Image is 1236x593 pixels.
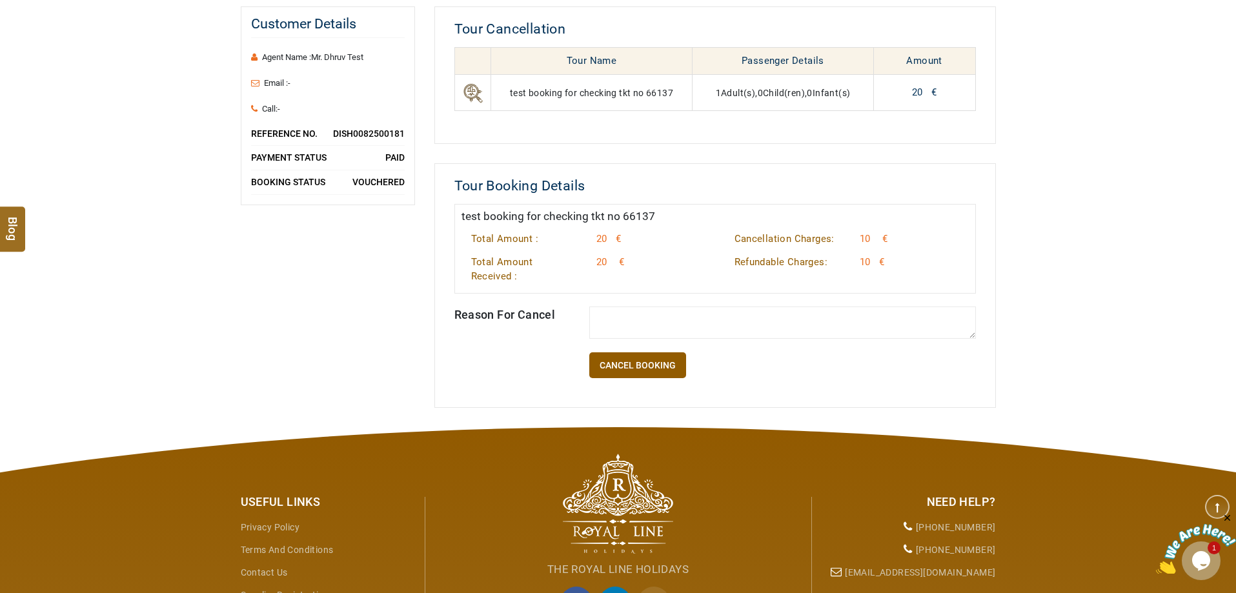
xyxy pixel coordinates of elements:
[563,454,673,554] img: The Royal Line Holidays
[311,52,363,62] span: Mr. Dhruv Test
[693,75,873,111] td: , Infant(s)
[258,52,363,62] span: Agent Name :
[613,233,621,245] span: €
[807,88,812,98] span: 0
[1156,512,1236,574] iframe: chat widget
[616,256,624,268] span: €
[251,17,405,38] h2: Customer Details
[241,545,334,555] a: Terms and Conditions
[241,567,288,578] a: Contact Us
[856,233,871,245] span: 10
[5,217,21,228] span: Blog
[510,88,673,98] span: test booking for checking tkt no 66137
[454,20,976,37] h2: Tour Cancellation
[822,494,996,510] div: Need Help?
[385,146,405,170] span: Paid
[491,47,693,74] th: Tour Name
[461,210,655,223] span: test booking for checking tkt no 66137
[251,146,327,170] small: Payment Status
[241,522,300,532] a: Privacy Policy
[912,86,923,98] span: 20
[758,88,763,98] span: 0
[258,104,280,114] span: Call:
[259,78,290,88] span: Email :
[716,88,721,98] span: 1
[856,256,871,268] span: 10
[876,256,884,268] span: €
[241,494,415,510] div: Useful Links
[454,177,976,194] h2: Tour Booking Details
[333,122,405,146] span: Dish0082500181
[445,307,580,323] div: Reason For Cancel
[593,256,607,268] span: 20
[461,232,583,246] div: Total Amount :
[288,78,290,88] span: -
[822,539,996,561] li: [PHONE_NUMBER]
[251,170,325,194] small: Booking Status
[716,88,805,98] span: Adult(s), Child(ren)
[879,233,887,245] span: €
[547,563,689,576] span: The Royal Line Holidays
[589,352,686,378] a: CANCEL BOOKING
[931,86,937,98] span: €
[725,232,847,246] div: Cancellation Charges:
[461,256,583,283] div: Total Amount Received :
[593,233,607,245] span: 20
[845,567,995,578] a: [EMAIL_ADDRESS][DOMAIN_NAME]
[822,516,996,539] li: [PHONE_NUMBER]
[693,47,873,74] th: Passenger Details
[278,104,280,114] span: -
[725,256,847,269] div: Refundable Charges:
[873,47,975,74] th: Amount
[251,122,318,146] small: Reference No.
[352,170,405,194] span: Vouchered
